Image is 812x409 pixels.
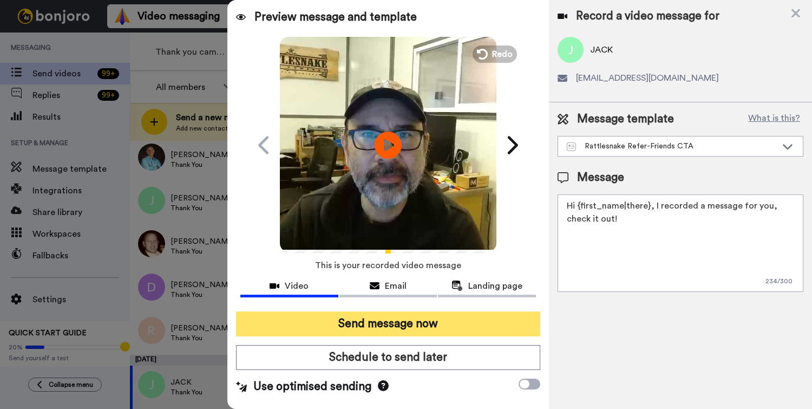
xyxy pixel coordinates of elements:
span: [EMAIL_ADDRESS][DOMAIN_NAME] [576,72,719,85]
button: Schedule to send later [236,345,540,370]
span: Email [385,280,407,293]
button: What is this? [745,111,803,127]
img: Message-temps.svg [567,142,576,151]
div: Rattlesnake Refer-Friends CTA [567,141,777,152]
span: Message template [577,111,674,127]
textarea: Hi {first_name|there}, I recorded a message for you, check it out! [558,194,803,292]
button: Send message now [236,311,540,336]
span: Video [285,280,309,293]
span: Use optimised sending [253,379,371,395]
span: Message [577,170,624,186]
span: Landing page [468,280,522,293]
span: This is your recorded video message [315,254,461,277]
